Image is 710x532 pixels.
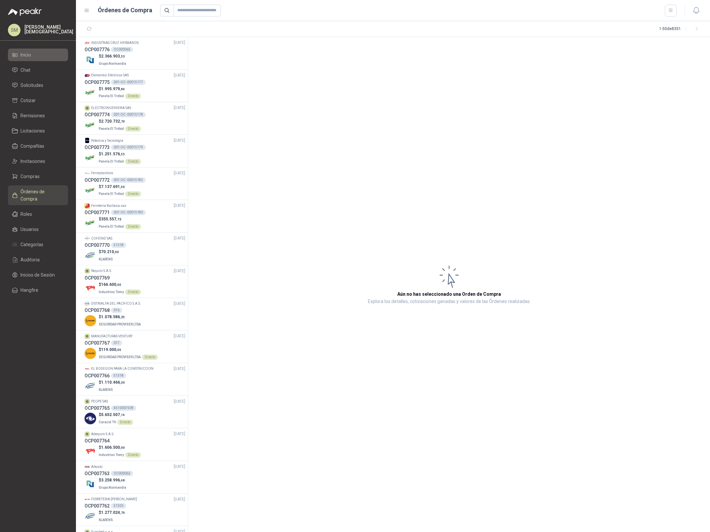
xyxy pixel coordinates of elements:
[116,217,121,221] span: ,72
[91,138,123,143] p: Potencia y Tecnología
[91,236,112,241] p: COFEIND SAS
[116,283,121,286] span: ,00
[85,54,96,66] img: Company Logo
[85,307,110,314] h3: OCP007768
[174,366,185,372] span: [DATE]
[8,253,68,266] a: Auditoria
[125,159,141,164] div: Directo
[368,298,531,306] p: Explora los detalles, cotizaciones ganadas y valores de las Órdenes realizadas.
[85,333,185,360] a: MANUFACTURAS VENTURY[DATE] OCP007767017Company Logo$119.000,00SEGURIDAD PROVISER LTDADirecto
[85,511,96,522] img: Company Logo
[99,355,141,359] span: SEGURIDAD PROVISER LTDA
[99,225,124,228] span: Panela El Trébol
[125,126,141,132] div: Directo
[85,437,110,444] h3: OCP007764
[8,170,68,183] a: Compras
[85,496,185,523] a: Company LogoFERRETERIA [PERSON_NAME][DATE] OCP00776251325Company Logo$1.277.024,70KLARENS
[85,185,96,196] img: Company Logo
[85,138,90,143] img: Company Logo
[20,51,31,58] span: Inicio
[99,420,116,424] span: Caracol TV
[85,301,185,328] a: Company LogoDISTRIALFA DEL PACIFICO S.A.S.[DATE] OCP007768016Company Logo$1.078.586,25SEGURIDAD P...
[99,412,133,418] p: $
[85,171,90,176] img: Company Logo
[99,518,113,522] span: KLARENS
[101,87,125,91] span: 1.995.979
[174,496,185,503] span: [DATE]
[91,40,139,46] p: INDUSTRIAS CRUZ HERMANOS
[111,471,133,476] div: OC000062
[142,355,158,360] div: Directo
[8,185,68,205] a: Órdenes de Compra
[91,171,113,176] p: Ferreplasticos
[8,125,68,137] a: Licitaciones
[8,109,68,122] a: Remisiones
[120,185,125,189] span: ,40
[99,323,141,326] span: SEGURIDAD PROVISER LTDA
[85,268,185,295] a: Requim S.A.S.[DATE] OCP007769Company Logo$166.600,00Industrias TomyDirecto
[91,73,129,78] p: Elementos Eléctricos SAS
[8,284,68,296] a: Hangfire
[20,142,44,150] span: Compañías
[91,432,114,437] p: Adequim S.A.S.
[20,256,40,263] span: Auditoria
[20,241,43,248] span: Categorías
[111,373,126,378] div: 51318
[85,301,90,306] img: Company Logo
[120,87,125,91] span: ,86
[101,249,119,254] span: 70.210
[111,243,126,248] div: 51318
[99,444,141,451] p: $
[85,105,185,132] a: ELECTROINGENIERIA SAS[DATE] OCP007774001-OC -00015178Company Logo$2.720.732,70Panela El TrébolDir...
[125,289,141,295] div: Directo
[20,226,39,233] span: Usuarios
[111,112,146,117] div: 001-OC -00015178
[85,236,90,241] img: Company Logo
[174,399,185,405] span: [DATE]
[20,127,45,134] span: Licitaciones
[8,64,68,76] a: Chat
[85,348,96,359] img: Company Logo
[85,502,110,510] h3: OCP007762
[85,144,110,151] h3: OCP007773
[8,79,68,92] a: Solicitudes
[24,25,73,34] p: [PERSON_NAME] [DEMOGRAPHIC_DATA]
[85,137,185,165] a: Company LogoPotencia y Tecnología[DATE] OCP007773001-OC -00015179Company Logo$1.251.576,55Panela ...
[99,127,124,131] span: Panela El Trébol
[125,452,141,458] div: Directo
[8,238,68,251] a: Categorías
[91,399,108,404] p: PEOPE SAS
[125,224,141,229] div: Directo
[174,72,185,79] span: [DATE]
[99,62,126,65] span: Grupo Normandía
[99,314,142,320] p: $
[85,176,110,184] h3: OCP007772
[85,404,110,412] h3: OCP007765
[99,453,124,457] span: Industrias Tomy
[8,49,68,61] a: Inicio
[99,249,119,255] p: $
[85,79,110,86] h3: OCP007775
[174,301,185,307] span: [DATE]
[120,511,125,514] span: ,70
[8,155,68,168] a: Invitaciones
[111,405,136,411] div: 4510007509
[101,217,121,221] span: 355.557
[85,445,96,457] img: Company Logo
[99,257,113,261] span: KLARENS
[120,315,125,319] span: ,25
[20,82,43,89] span: Solicitudes
[101,445,125,450] span: 1.606.500
[101,478,125,482] span: 3.258.996
[99,192,124,196] span: Panela El Trébol
[85,478,96,490] img: Company Logo
[99,388,113,392] span: KLARENS
[85,315,96,326] img: Company Logo
[101,412,125,417] span: 5.652.507
[99,477,127,483] p: $
[120,152,125,156] span: ,55
[174,431,185,437] span: [DATE]
[101,315,125,319] span: 1.078.586
[101,54,125,58] span: 2.366.903
[397,290,501,298] h3: Aún no has seleccionado una Orden de Compra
